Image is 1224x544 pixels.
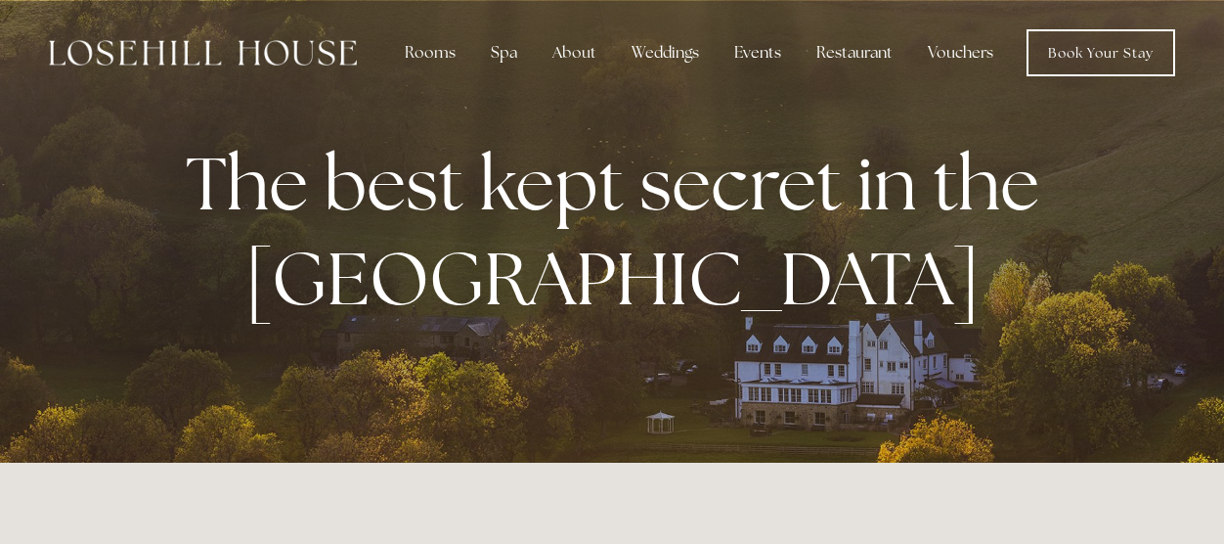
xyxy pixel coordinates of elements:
[186,135,1055,327] strong: The best kept secret in the [GEOGRAPHIC_DATA]
[719,33,797,72] div: Events
[616,33,715,72] div: Weddings
[475,33,533,72] div: Spa
[801,33,908,72] div: Restaurant
[389,33,471,72] div: Rooms
[49,40,357,66] img: Losehill House
[912,33,1009,72] a: Vouchers
[1027,29,1175,76] a: Book Your Stay
[537,33,612,72] div: About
